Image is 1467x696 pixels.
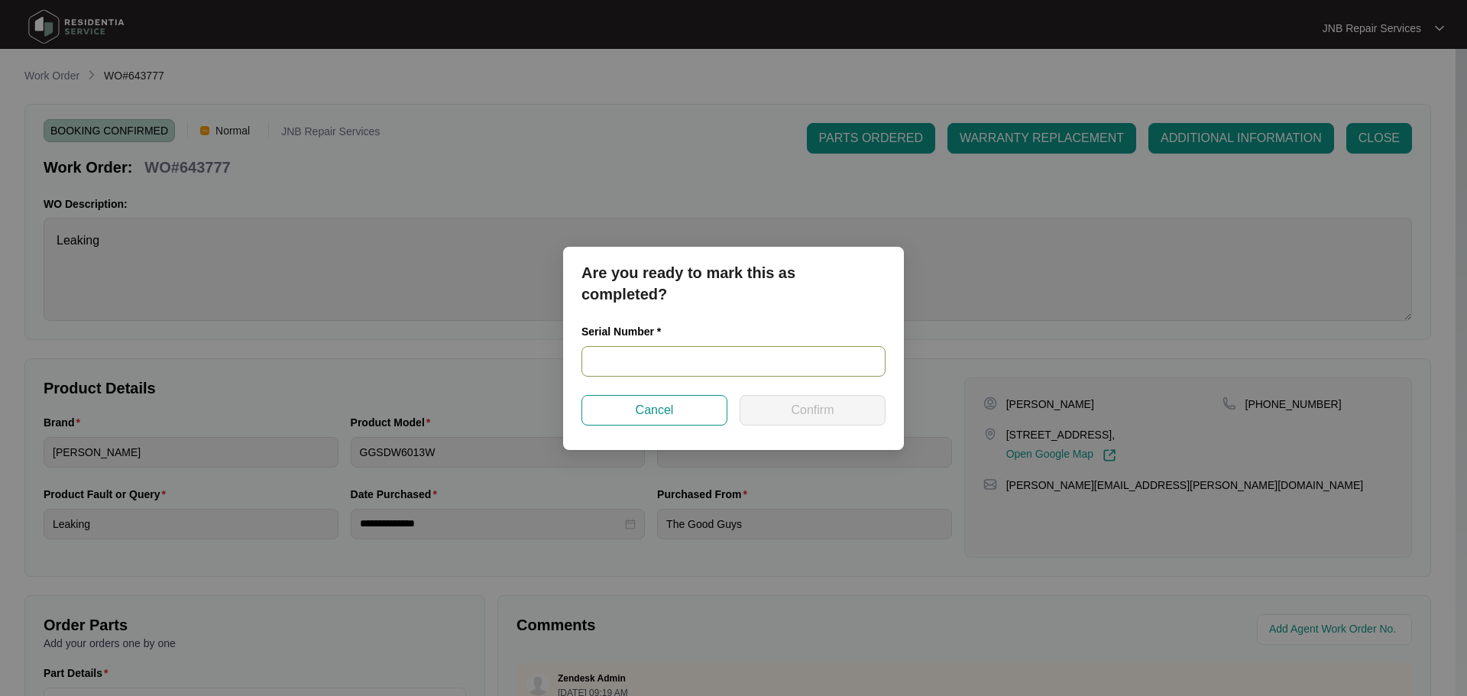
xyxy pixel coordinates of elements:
[581,395,727,426] button: Cancel
[581,262,886,283] p: Are you ready to mark this as
[581,324,672,339] label: Serial Number *
[740,395,886,426] button: Confirm
[636,401,674,419] span: Cancel
[581,283,886,305] p: completed?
